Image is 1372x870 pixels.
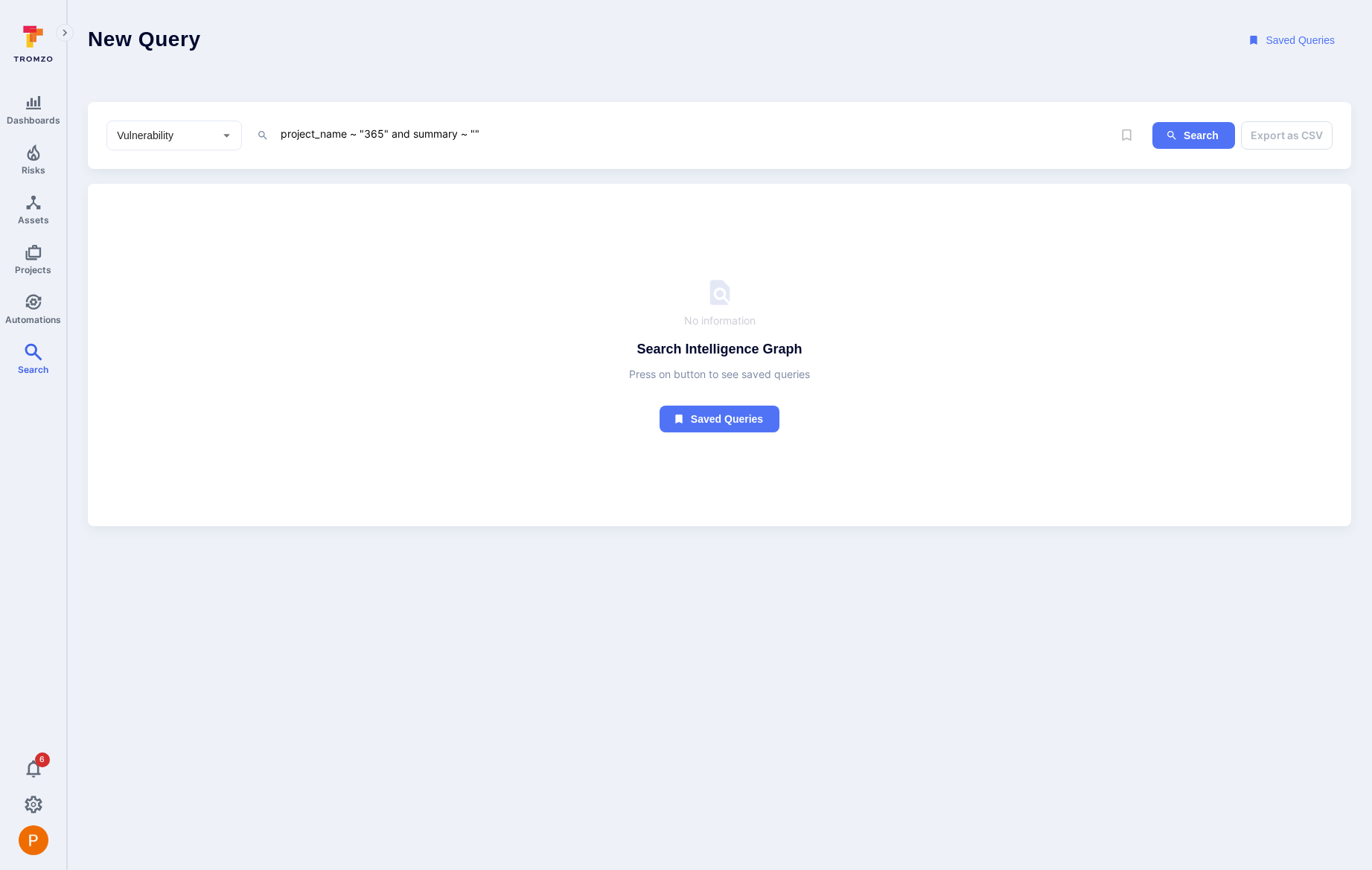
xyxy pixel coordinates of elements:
[19,825,48,855] img: ACg8ocICMCW9Gtmm-eRbQDunRucU07-w0qv-2qX63v-oG-s=s96-c
[1152,122,1235,150] button: ig-search
[660,406,779,433] button: Saved queries
[60,27,70,39] i: Expand navigation menu
[114,128,212,143] input: Select basic entity
[217,126,236,144] button: Open
[1241,121,1333,150] button: Export as CSV
[18,214,49,226] span: Assets
[660,382,779,433] a: Saved queries
[279,124,1087,143] textarea: Intelligence Graph search area
[1234,27,1351,54] button: Saved Queries
[629,367,810,382] span: Press on button to see saved queries
[18,364,48,375] span: Search
[636,340,802,358] h4: Search Intelligence Graph
[35,752,50,767] span: 6
[88,27,201,54] h1: New Query
[5,314,61,325] span: Automations
[56,24,74,42] button: Expand navigation menu
[15,264,51,275] span: Projects
[1113,121,1140,149] span: Save query
[684,313,756,328] span: No information
[7,115,60,126] span: Dashboards
[22,164,45,176] span: Risks
[19,825,48,855] div: Peter Baker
